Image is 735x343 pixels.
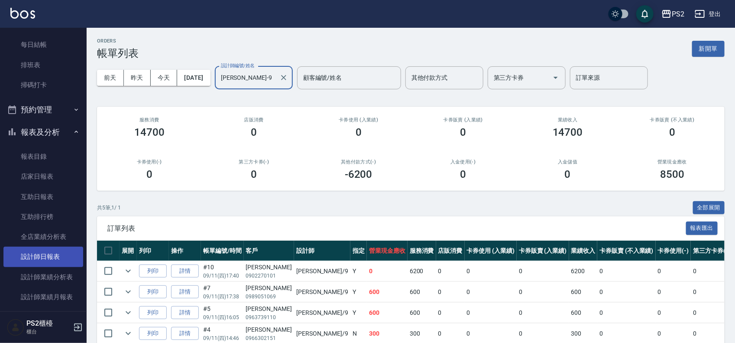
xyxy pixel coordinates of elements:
h3: 0 [251,126,257,138]
p: 09/11 (四) 16:05 [203,314,242,321]
h3: 14700 [553,126,583,138]
td: 6200 [569,261,598,281]
a: 設計師日報表 [3,247,83,267]
td: 0 [691,261,732,281]
button: Clear [278,72,290,84]
h2: 卡券使用 (入業績) [317,117,401,123]
a: 互助排行榜 [3,207,83,227]
a: 全店業績分析表 [3,227,83,247]
th: 操作 [169,241,201,261]
th: 帳單編號/時間 [201,241,244,261]
p: 09/11 (四) 14:46 [203,334,242,342]
th: 卡券使用 (入業績) [465,241,517,261]
a: 詳情 [171,285,199,299]
button: 列印 [139,265,167,278]
td: 0 [597,282,655,302]
td: 6200 [408,261,436,281]
th: 卡券使用(-) [656,241,691,261]
h3: 0 [251,168,257,180]
th: 列印 [137,241,169,261]
p: 09/11 (四) 17:38 [203,293,242,301]
th: 展開 [120,241,137,261]
td: #5 [201,303,244,323]
td: #7 [201,282,244,302]
button: 列印 [139,306,167,320]
td: [PERSON_NAME] /9 [294,282,350,302]
h2: 卡券販賣 (入業績) [421,117,505,123]
button: PS2 [658,5,688,23]
button: 列印 [139,285,167,299]
td: [PERSON_NAME] /9 [294,261,350,281]
h2: ORDERS [97,38,139,44]
td: Y [350,282,367,302]
button: save [636,5,654,23]
th: 第三方卡券(-) [691,241,732,261]
button: 預約管理 [3,98,83,121]
th: 卡券販賣 (不入業績) [597,241,655,261]
p: 0963739110 [246,314,292,321]
td: 0 [656,303,691,323]
td: 0 [465,282,517,302]
td: 600 [569,303,598,323]
h3: 0 [356,126,362,138]
td: 0 [465,261,517,281]
img: Person [7,319,24,336]
button: expand row [122,327,135,340]
h5: PS2櫃檯 [26,319,71,328]
div: [PERSON_NAME] [246,325,292,334]
h3: 8500 [660,168,684,180]
h3: 服務消費 [107,117,191,123]
button: [DATE] [177,70,210,86]
td: 0 [465,303,517,323]
button: 新開單 [692,41,725,57]
h3: 帳單列表 [97,47,139,59]
a: 詳情 [171,327,199,340]
div: [PERSON_NAME] [246,284,292,293]
td: 0 [656,261,691,281]
button: expand row [122,285,135,298]
td: #10 [201,261,244,281]
a: 詳情 [171,306,199,320]
h3: 0 [460,168,466,180]
p: 0966302151 [246,334,292,342]
button: 今天 [151,70,178,86]
td: 0 [691,303,732,323]
button: 列印 [139,327,167,340]
h3: 14700 [134,126,165,138]
p: 09/11 (四) 17:40 [203,272,242,280]
a: 新開單 [692,44,725,52]
h2: 入金使用(-) [421,159,505,165]
button: 昨天 [124,70,151,86]
button: 報表及分析 [3,121,83,144]
td: 600 [408,303,436,323]
td: 0 [436,303,465,323]
button: 全部展開 [693,201,725,215]
a: 報表匯出 [686,224,718,232]
th: 卡券販賣 (入業績) [517,241,569,261]
a: 設計師排行榜 [3,307,83,327]
div: [PERSON_NAME] [246,263,292,272]
p: 櫃台 [26,328,71,336]
h3: 0 [460,126,466,138]
h3: 0 [146,168,152,180]
button: expand row [122,306,135,319]
h2: 其他付款方式(-) [317,159,401,165]
h2: 業績收入 [526,117,610,123]
a: 排班表 [3,55,83,75]
button: 登出 [691,6,725,22]
th: 服務消費 [408,241,436,261]
h2: 卡券販賣 (不入業績) [631,117,715,123]
button: Open [549,71,563,85]
td: 0 [436,261,465,281]
td: 600 [569,282,598,302]
p: 0902270101 [246,272,292,280]
h2: 店販消費 [212,117,296,123]
td: Y [350,261,367,281]
td: Y [350,303,367,323]
td: [PERSON_NAME] /9 [294,303,350,323]
h3: 0 [565,168,571,180]
h2: 第三方卡券(-) [212,159,296,165]
td: 0 [517,282,569,302]
td: 0 [691,282,732,302]
span: 訂單列表 [107,224,686,233]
